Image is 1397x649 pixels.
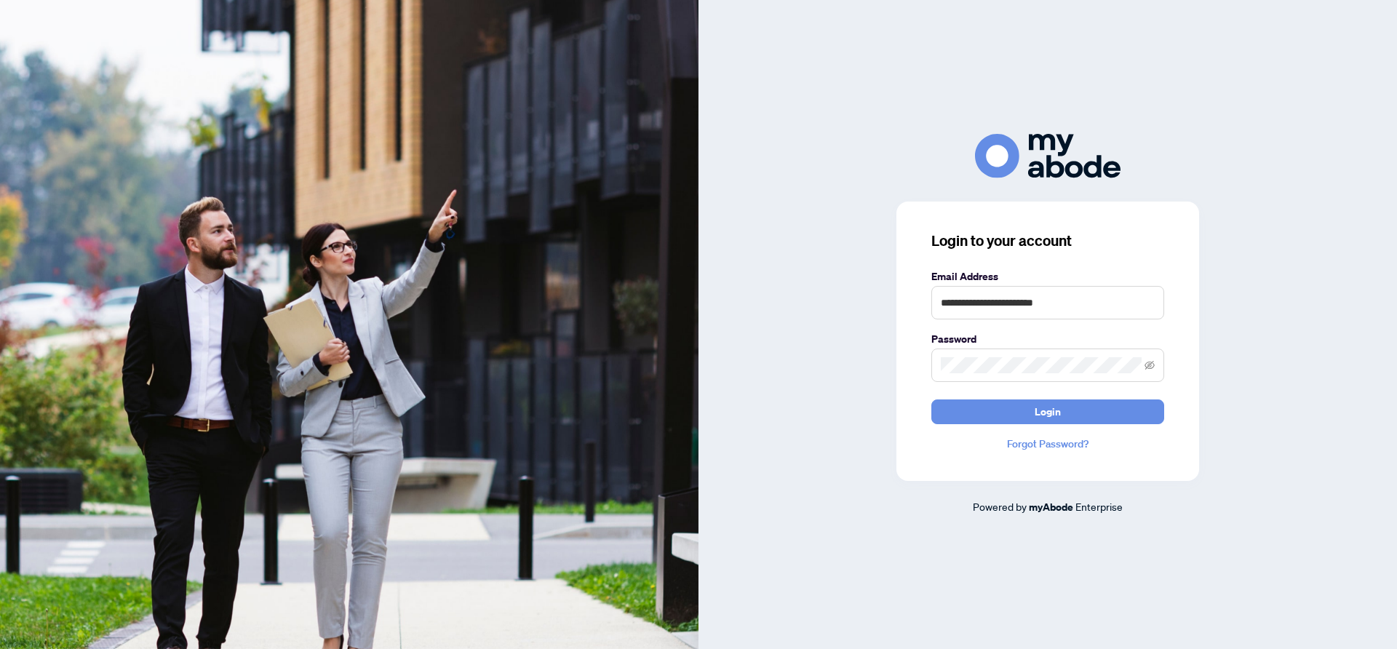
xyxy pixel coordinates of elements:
[931,268,1164,284] label: Email Address
[975,134,1121,178] img: ma-logo
[1029,499,1073,515] a: myAbode
[931,436,1164,452] a: Forgot Password?
[931,331,1164,347] label: Password
[1145,360,1155,370] span: eye-invisible
[1075,500,1123,513] span: Enterprise
[931,231,1164,251] h3: Login to your account
[973,500,1027,513] span: Powered by
[1035,400,1061,423] span: Login
[931,399,1164,424] button: Login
